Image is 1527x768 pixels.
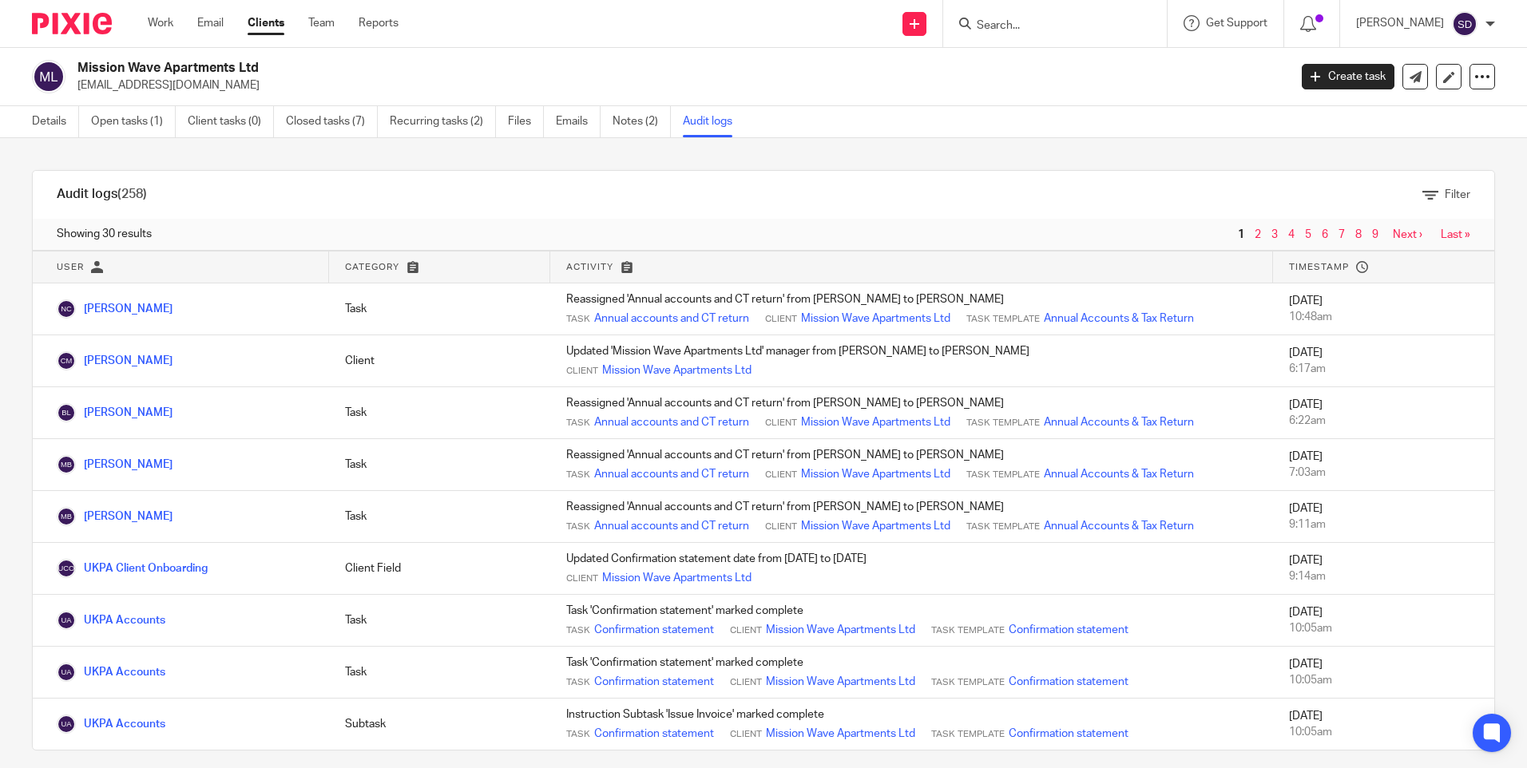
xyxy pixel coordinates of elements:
a: Details [32,106,79,137]
h1: Audit logs [57,186,147,203]
a: Mission Wave Apartments Ltd [602,570,752,586]
td: Client Field [329,543,550,595]
input: Search [975,19,1119,34]
a: Annual Accounts & Tax Return [1044,518,1194,534]
a: Emails [556,106,601,137]
a: [PERSON_NAME] [57,511,173,522]
a: UKPA Accounts [57,615,165,626]
td: Task [329,387,550,439]
td: Task [329,439,550,491]
div: 10:05am [1289,620,1478,636]
a: 3 [1271,229,1278,240]
a: Last » [1441,229,1470,240]
img: UKPA Client Onboarding [57,559,76,578]
span: Task Template [931,728,1005,741]
p: [PERSON_NAME] [1356,15,1444,31]
td: Task 'Confirmation statement' marked complete [550,595,1273,647]
a: Reports [359,15,399,31]
img: Manish Bhandari [57,455,76,474]
img: UKPA Accounts [57,611,76,630]
a: Confirmation statement [1009,726,1128,742]
a: Mission Wave Apartments Ltd [766,674,915,690]
td: Instruction Subtask 'Issue Invoice' marked complete [550,699,1273,750]
div: 10:05am [1289,724,1478,740]
a: [PERSON_NAME] [57,459,173,470]
span: Task Template [966,469,1040,481]
span: Client [566,572,598,585]
a: Mission Wave Apartments Ltd [801,518,950,534]
span: Task Template [966,521,1040,533]
a: Mission Wave Apartments Ltd [766,622,915,638]
td: [DATE] [1273,439,1494,491]
td: [DATE] [1273,543,1494,595]
span: Timestamp [1289,263,1349,271]
span: Category [345,263,399,271]
td: [DATE] [1273,595,1494,647]
span: Task Template [966,313,1040,326]
a: Create task [1302,64,1394,89]
td: [DATE] [1273,699,1494,750]
div: 7:03am [1289,465,1478,481]
a: Confirmation statement [594,622,714,638]
span: Task [566,313,590,326]
span: Activity [566,263,613,271]
nav: pager [1234,228,1470,241]
span: Showing 30 results [57,226,152,242]
img: UKPA Accounts [57,715,76,734]
span: Task [566,676,590,689]
div: 9:14am [1289,568,1478,584]
img: Nirmala Chhetri [57,299,76,319]
span: Task [566,417,590,430]
a: 4 [1288,229,1295,240]
span: Client [730,728,762,741]
td: Reassigned 'Annual accounts and CT return' from [PERSON_NAME] to [PERSON_NAME] [550,283,1273,335]
img: Barsha Luitel [57,403,76,422]
a: Open tasks (1) [91,106,176,137]
a: 8 [1355,229,1362,240]
a: Confirmation statement [594,726,714,742]
a: Work [148,15,173,31]
div: 6:22am [1289,413,1478,429]
td: [DATE] [1273,647,1494,699]
span: Task Template [931,676,1005,689]
span: Client [765,469,797,481]
a: Client tasks (0) [188,106,274,137]
a: Confirmation statement [594,674,714,690]
td: Updated 'Mission Wave Apartments Ltd' manager from [PERSON_NAME] to [PERSON_NAME] [550,335,1273,387]
a: Audit logs [683,106,744,137]
a: Mission Wave Apartments Ltd [801,311,950,327]
a: Email [197,15,224,31]
a: 9 [1372,229,1378,240]
img: Christina Maharjan [57,351,76,370]
td: [DATE] [1273,491,1494,543]
span: Client [566,365,598,378]
a: UKPA Accounts [57,667,165,678]
span: Task Template [931,624,1005,637]
span: Task [566,728,590,741]
h2: Mission Wave Apartments Ltd [77,60,1037,77]
a: Clients [248,15,284,31]
div: 9:11am [1289,517,1478,532]
td: Updated Confirmation statement date from [DATE] to [DATE] [550,543,1273,595]
img: svg%3E [1452,11,1477,37]
span: Task [566,469,590,481]
td: Subtask [329,699,550,750]
td: Reassigned 'Annual accounts and CT return' from [PERSON_NAME] to [PERSON_NAME] [550,491,1273,543]
a: Recurring tasks (2) [390,106,496,137]
img: UKPA Accounts [57,663,76,682]
td: Client [329,335,550,387]
a: [PERSON_NAME] [57,407,173,418]
td: Task [329,491,550,543]
img: Manish Bhandari [57,507,76,526]
a: [PERSON_NAME] [57,355,173,366]
span: User [57,263,84,271]
a: Annual Accounts & Tax Return [1044,414,1194,430]
div: 10:05am [1289,672,1478,688]
td: [DATE] [1273,283,1494,335]
td: Task [329,647,550,699]
span: Task [566,624,590,637]
span: Get Support [1206,18,1267,29]
td: Task [329,283,550,335]
a: Annual accounts and CT return [594,311,749,327]
div: 10:48am [1289,309,1478,325]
